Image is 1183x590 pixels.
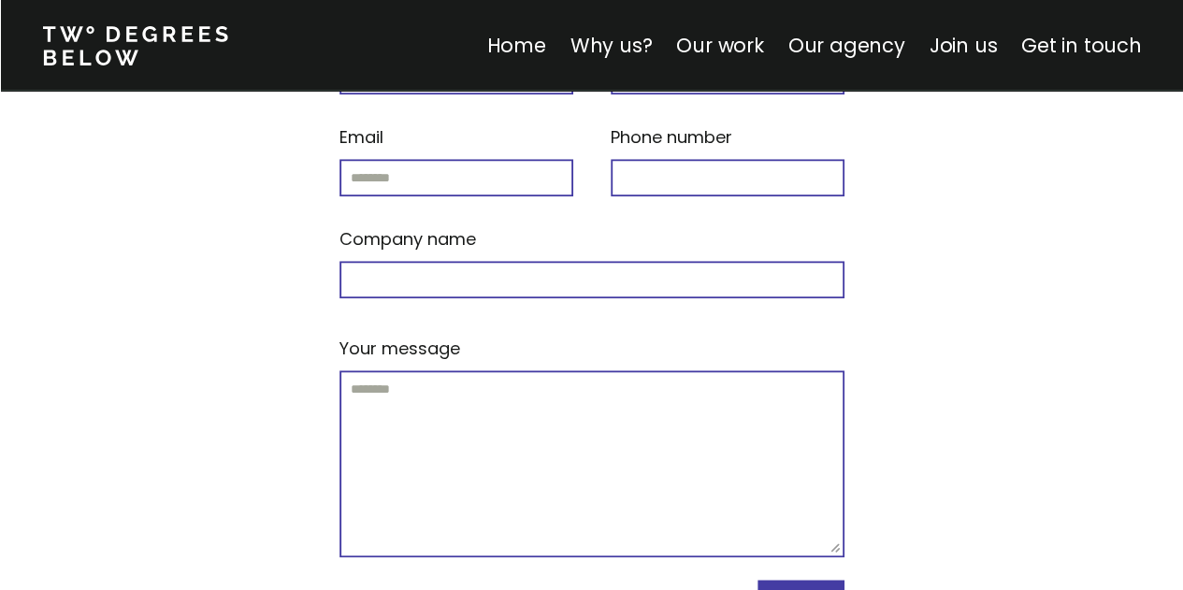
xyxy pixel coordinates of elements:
[339,124,383,150] p: Email
[676,32,763,59] a: Our work
[611,159,844,196] input: Phone number
[339,159,573,196] input: Email
[486,32,545,59] a: Home
[339,336,460,361] p: Your message
[1021,32,1141,59] a: Get in touch
[929,32,997,59] a: Join us
[339,370,844,557] textarea: Your message
[787,32,904,59] a: Our agency
[339,226,476,252] p: Company name
[570,32,652,59] a: Why us?
[339,261,844,298] input: Company name
[611,124,732,150] p: Phone number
